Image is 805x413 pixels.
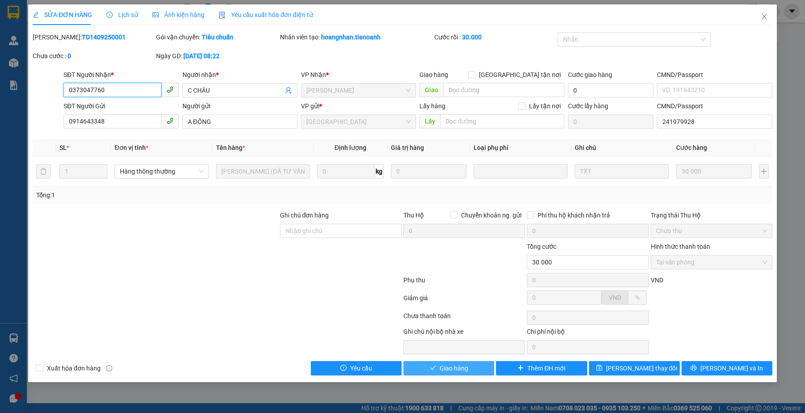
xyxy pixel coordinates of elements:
[280,212,329,219] label: Ghi chú đơn hàng
[682,361,772,375] button: printer[PERSON_NAME] và In
[651,277,663,284] span: VND
[82,34,126,41] b: TD1409250001
[36,190,311,200] div: Tổng: 1
[657,101,772,111] div: CMND/Passport
[106,365,112,371] span: info-circle
[402,293,526,309] div: Giảm giá
[33,12,39,18] span: edit
[656,255,767,269] span: Tại văn phòng
[534,210,614,220] span: Phí thu hộ khách nhận trả
[219,12,226,19] img: icon
[606,363,678,373] span: [PERSON_NAME] thay đổi
[759,164,769,179] button: plus
[391,164,466,179] input: 0
[280,224,402,238] input: Ghi chú đơn hàng
[340,365,347,372] span: exclamation-circle
[106,12,113,18] span: clock-circle
[33,32,154,42] div: [PERSON_NAME]:
[475,70,564,80] span: [GEOGRAPHIC_DATA] tận nơi
[216,164,310,179] input: VD: Bàn, Ghế
[64,70,178,80] div: SĐT Người Nhận
[156,51,278,61] div: Ngày GD:
[700,363,763,373] span: [PERSON_NAME] và In
[156,32,278,42] div: Gói vận chuyển:
[166,86,174,93] span: phone
[335,144,366,151] span: Định lượng
[419,114,440,128] span: Lấy
[33,11,92,18] span: SỬA ĐƠN HÀNG
[301,71,326,78] span: VP Nhận
[311,361,402,375] button: exclamation-circleYêu cầu
[306,115,411,128] span: Thủ Đức
[419,71,448,78] span: Giao hàng
[575,164,669,179] input: Ghi Chú
[635,294,640,301] span: %
[691,365,697,372] span: printer
[434,32,556,42] div: Cước rồi :
[182,70,297,80] div: Người nhận
[440,114,564,128] input: Dọc đường
[43,363,104,373] span: Xuất hóa đơn hàng
[440,363,468,373] span: Giao hàng
[59,144,67,151] span: SL
[301,101,416,111] div: VP gửi
[761,13,768,20] span: close
[651,243,710,250] label: Hình thức thanh toán
[321,34,381,41] b: hoangnhan.tienoanh
[525,101,564,111] span: Lấy tận nơi
[657,70,772,80] div: CMND/Passport
[651,210,772,220] div: Trạng thái Thu Hộ
[285,87,292,94] span: user-add
[568,83,653,98] input: Cước giao hàng
[419,102,445,110] span: Lấy hàng
[64,101,178,111] div: SĐT Người Gửi
[280,32,432,42] div: Nhân viên tạo:
[306,84,411,97] span: Cư Kuin
[419,83,443,97] span: Giao
[68,52,71,60] b: 0
[676,164,752,179] input: 0
[656,224,767,238] span: Chưa thu
[202,34,233,41] b: Tiêu chuẩn
[568,71,612,78] label: Cước giao hàng
[496,361,587,375] button: plusThêm ĐH mới
[114,144,148,151] span: Đơn vị tính
[182,101,297,111] div: Người gửi
[216,144,245,151] span: Tên hàng
[589,361,680,375] button: save[PERSON_NAME] thay đổi
[375,164,384,179] span: kg
[166,117,174,124] span: phone
[458,210,525,220] span: Chuyển khoản ng. gửi
[443,83,564,97] input: Dọc đường
[106,11,138,18] span: Lịch sử
[402,275,526,291] div: Phụ thu
[430,365,436,372] span: check
[752,4,777,30] button: Close
[527,327,648,340] div: Chi phí nội bộ
[403,361,494,375] button: checkGiao hàng
[596,365,602,372] span: save
[33,51,154,61] div: Chưa cước :
[36,164,51,179] button: delete
[470,139,571,157] th: Loại phụ phí
[120,165,203,178] span: Hàng thông thường
[153,11,204,18] span: Ảnh kiện hàng
[676,144,707,151] span: Cước hàng
[219,11,313,18] span: Yêu cầu xuất hóa đơn điện tử
[527,363,565,373] span: Thêm ĐH mới
[568,102,608,110] label: Cước lấy hàng
[517,365,524,372] span: plus
[609,294,621,301] span: VND
[403,212,424,219] span: Thu Hộ
[571,139,672,157] th: Ghi chú
[568,115,653,129] input: Cước lấy hàng
[350,363,372,373] span: Yêu cầu
[403,327,525,340] div: Ghi chú nội bộ nhà xe
[527,243,556,250] span: Tổng cước
[153,12,159,18] span: picture
[391,144,424,151] span: Giá trị hàng
[183,52,220,60] b: [DATE] 08:22
[402,311,526,327] div: Chưa thanh toán
[462,34,482,41] b: 30.000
